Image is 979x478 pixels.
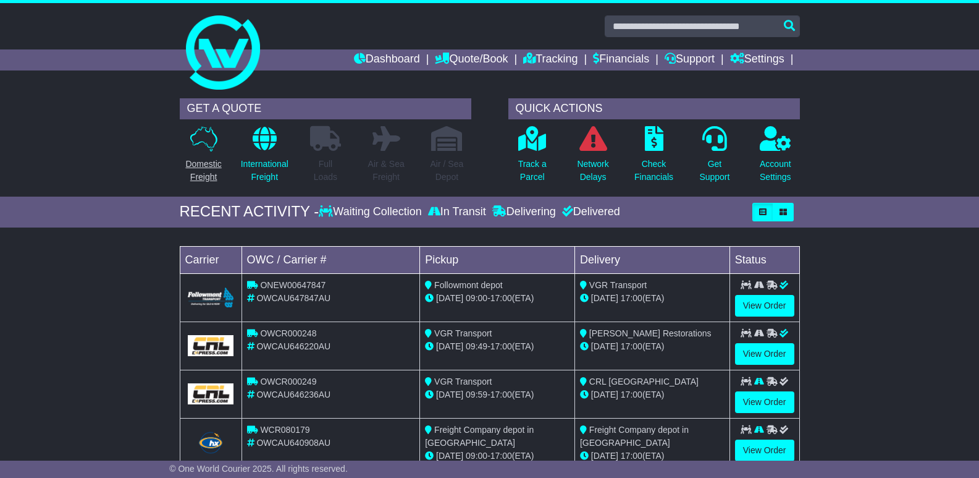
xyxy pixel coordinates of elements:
[589,377,699,386] span: CRL [GEOGRAPHIC_DATA]
[621,390,642,399] span: 17:00
[490,293,512,303] span: 17:00
[241,158,288,184] p: International Freight
[577,158,608,184] p: Network Delays
[508,98,800,119] div: QUICK ACTIONS
[466,341,487,351] span: 09:49
[634,158,673,184] p: Check Financials
[574,246,729,273] td: Delivery
[319,205,424,219] div: Waiting Collection
[425,388,569,401] div: - (ETA)
[591,341,618,351] span: [DATE]
[256,293,330,303] span: OWCAU647847AU
[735,391,794,413] a: View Order
[634,126,674,190] a: CheckFinancials
[420,246,575,273] td: Pickup
[518,126,547,190] a: Track aParcel
[665,49,715,70] a: Support
[185,126,222,190] a: DomesticFreight
[621,341,642,351] span: 17:00
[436,341,463,351] span: [DATE]
[621,293,642,303] span: 17:00
[729,246,799,273] td: Status
[169,464,348,474] span: © One World Courier 2025. All rights reserved.
[576,126,609,190] a: NetworkDelays
[188,288,234,308] img: Followmont_Transport.png
[310,158,341,184] p: Full Loads
[431,158,464,184] p: Air / Sea Depot
[260,328,316,338] span: OWCR000248
[580,292,725,305] div: (ETA)
[197,430,224,455] img: Hunter_Express.png
[580,340,725,353] div: (ETA)
[735,343,794,365] a: View Order
[735,295,794,317] a: View Order
[699,126,730,190] a: GetSupport
[730,49,784,70] a: Settings
[589,280,647,290] span: VGR Transport
[436,451,463,461] span: [DATE]
[256,438,330,448] span: OWCAU640908AU
[242,246,420,273] td: OWC / Carrier #
[760,158,791,184] p: Account Settings
[436,293,463,303] span: [DATE]
[368,158,405,184] p: Air & Sea Freight
[589,328,712,338] span: [PERSON_NAME] Restorations
[490,341,512,351] span: 17:00
[436,390,463,399] span: [DATE]
[523,49,578,70] a: Tracking
[580,388,725,401] div: (ETA)
[621,451,642,461] span: 17:00
[559,205,620,219] div: Delivered
[580,425,689,448] span: Freight Company depot in [GEOGRAPHIC_DATA]
[434,280,503,290] span: Followmont depot
[580,450,725,463] div: (ETA)
[490,451,512,461] span: 17:00
[354,49,420,70] a: Dashboard
[434,328,492,338] span: VGR Transport
[466,390,487,399] span: 09:59
[260,280,326,290] span: ONEW00647847
[434,377,492,386] span: VGR Transport
[256,390,330,399] span: OWCAU646236AU
[180,203,319,221] div: RECENT ACTIVITY -
[591,390,618,399] span: [DATE]
[466,293,487,303] span: 09:00
[518,158,547,184] p: Track a Parcel
[425,425,534,448] span: Freight Company depot in [GEOGRAPHIC_DATA]
[735,440,794,461] a: View Order
[260,377,316,386] span: OWCR000249
[240,126,289,190] a: InternationalFreight
[185,158,221,184] p: Domestic Freight
[256,341,330,351] span: OWCAU646220AU
[425,292,569,305] div: - (ETA)
[180,246,242,273] td: Carrier
[188,383,234,404] img: GetCarrierServiceLogo
[435,49,508,70] a: Quote/Book
[591,451,618,461] span: [DATE]
[490,390,512,399] span: 17:00
[188,335,234,356] img: GetCarrierServiceLogo
[466,451,487,461] span: 09:00
[425,340,569,353] div: - (ETA)
[489,205,559,219] div: Delivering
[180,98,471,119] div: GET A QUOTE
[593,49,649,70] a: Financials
[699,158,729,184] p: Get Support
[759,126,792,190] a: AccountSettings
[425,450,569,463] div: - (ETA)
[425,205,489,219] div: In Transit
[591,293,618,303] span: [DATE]
[260,425,309,435] span: WCR080179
